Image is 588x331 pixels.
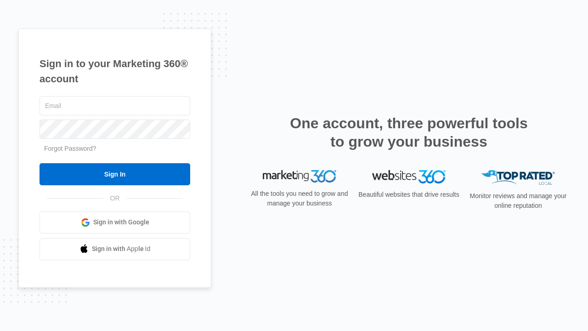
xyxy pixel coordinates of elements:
[104,194,126,203] span: OR
[357,190,460,200] p: Beautiful websites that drive results
[40,211,190,234] a: Sign in with Google
[263,170,336,183] img: Marketing 360
[248,189,351,208] p: All the tools you need to grow and manage your business
[467,191,570,211] p: Monitor reviews and manage your online reputation
[40,163,190,185] input: Sign In
[40,96,190,115] input: Email
[92,244,151,254] span: Sign in with Apple Id
[44,145,96,152] a: Forgot Password?
[372,170,446,183] img: Websites 360
[40,56,190,86] h1: Sign in to your Marketing 360® account
[481,170,555,185] img: Top Rated Local
[287,114,531,151] h2: One account, three powerful tools to grow your business
[40,238,190,260] a: Sign in with Apple Id
[93,217,149,227] span: Sign in with Google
